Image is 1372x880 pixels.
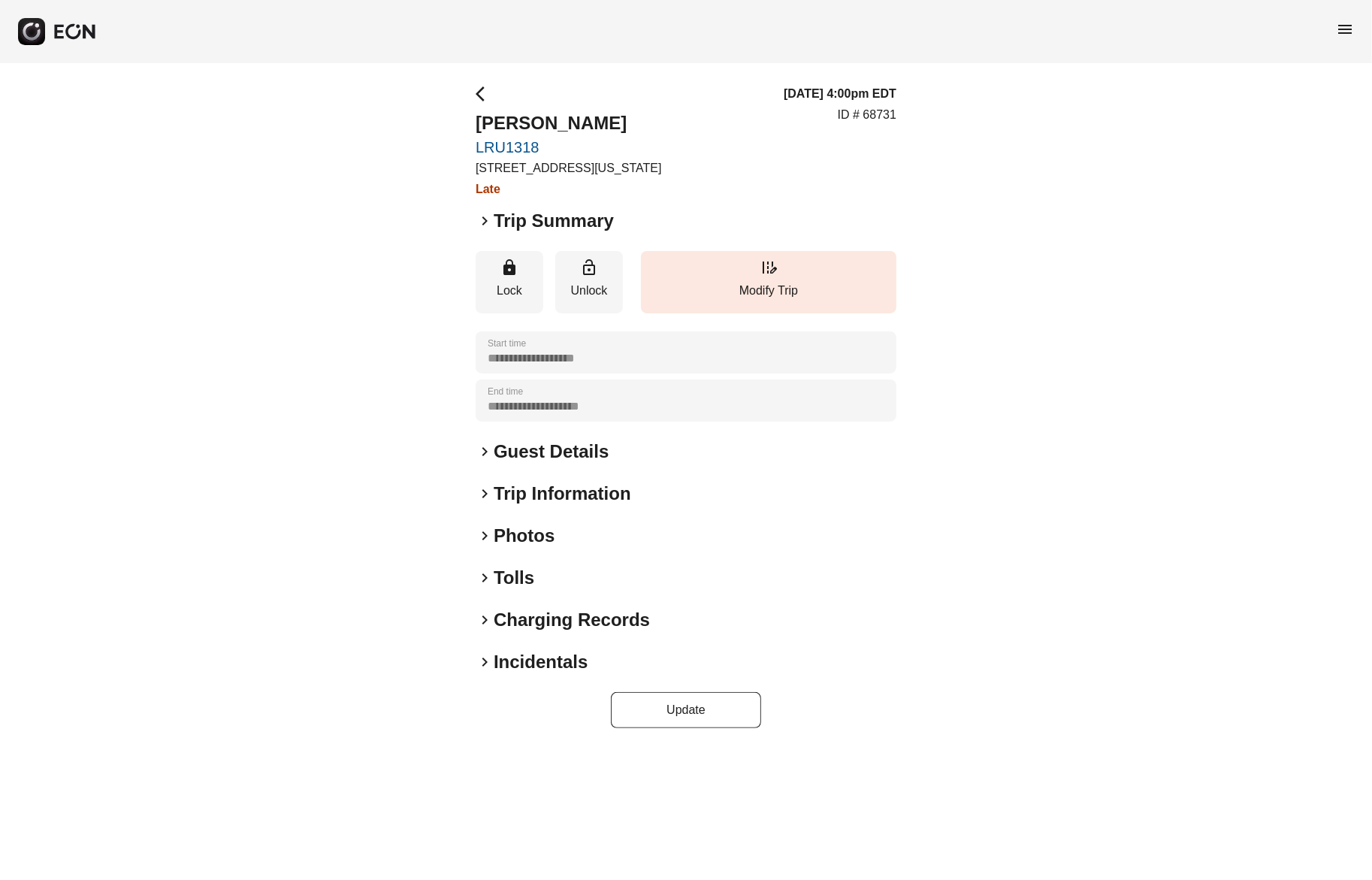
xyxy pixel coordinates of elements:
[641,251,896,313] button: Modify Trip
[476,653,494,671] span: keyboard_arrow_right
[494,209,614,233] h2: Trip Summary
[760,259,778,277] span: edit_road
[476,159,661,177] p: [STREET_ADDRESS][US_STATE]
[476,611,494,629] span: keyboard_arrow_right
[476,85,494,103] span: arrow_back_ios
[476,180,661,198] h3: Late
[476,443,494,461] span: keyboard_arrow_right
[838,106,896,124] p: ID # 68731
[611,692,761,728] button: Update
[476,569,494,587] span: keyboard_arrow_right
[494,524,555,548] h2: Photos
[494,608,650,632] h2: Charging Records
[1336,20,1354,38] span: menu
[476,527,494,545] span: keyboard_arrow_right
[483,282,536,300] p: Lock
[494,650,588,674] h2: Incidentals
[580,259,598,277] span: lock_open
[563,282,615,300] p: Unlock
[648,282,889,300] p: Modify Trip
[555,251,623,313] button: Unlock
[476,485,494,503] span: keyboard_arrow_right
[476,212,494,230] span: keyboard_arrow_right
[784,85,896,103] h3: [DATE] 4:00pm EDT
[476,251,543,313] button: Lock
[494,482,631,506] h2: Trip Information
[476,138,661,156] a: LRU1318
[476,111,661,135] h2: [PERSON_NAME]
[500,259,518,277] span: lock
[494,440,609,464] h2: Guest Details
[494,566,534,590] h2: Tolls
